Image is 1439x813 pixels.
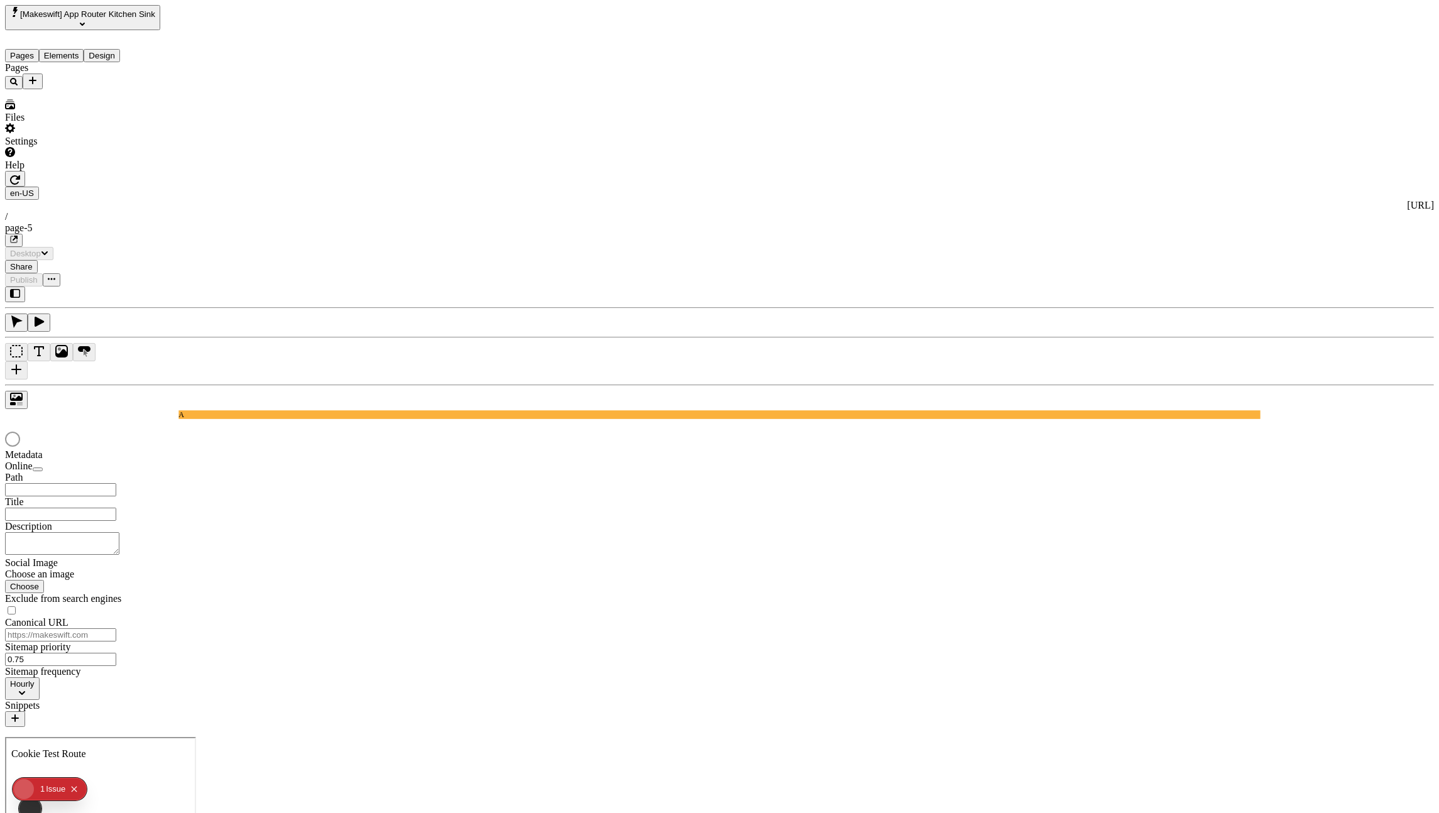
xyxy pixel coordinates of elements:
span: Online [5,461,33,471]
span: Exclude from search engines [5,593,121,604]
span: Canonical URL [5,617,68,628]
span: [Makeswift] App Router Kitchen Sink [20,9,155,19]
button: Add new [23,74,43,89]
span: Title [5,496,24,507]
button: Choose [5,580,44,593]
span: Path [5,472,23,483]
div: Files [5,112,179,123]
span: Publish [10,275,38,285]
button: Open locale picker [5,187,39,200]
div: Snippets [5,700,156,711]
div: Choose an image [5,569,156,580]
button: Pages [5,49,39,62]
input: https://makeswift.com [5,628,116,641]
button: Elements [39,49,84,62]
button: Image [50,343,73,361]
span: Description [5,521,52,532]
span: Hourly [10,679,35,689]
span: Share [10,262,33,271]
div: Pages [5,62,179,74]
button: Hourly [5,677,40,700]
span: Social Image [5,557,58,568]
div: Settings [5,136,179,147]
button: Publish [5,273,43,286]
button: Share [5,260,38,273]
button: Select site [5,5,160,30]
button: Text [28,343,50,361]
button: Design [84,49,120,62]
span: Sitemap frequency [5,666,80,677]
div: Metadata [5,449,156,461]
span: Desktop [10,249,41,258]
div: / [5,211,1434,222]
div: A [178,410,1260,419]
span: Choose [10,582,39,591]
button: Desktop [5,247,53,260]
button: Button [73,343,96,361]
div: Help [5,160,179,171]
span: en-US [10,188,34,198]
button: Box [5,343,28,361]
span: Sitemap priority [5,641,70,652]
div: page-5 [5,222,1434,234]
div: [URL] [5,200,1434,211]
